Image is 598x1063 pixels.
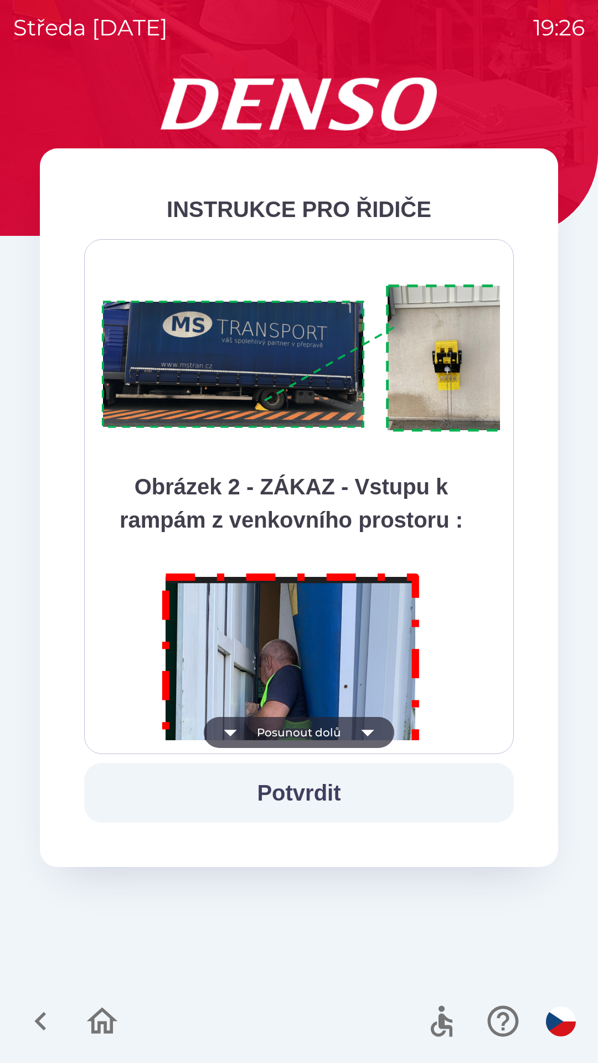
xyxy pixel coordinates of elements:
button: Posunout dolů [204,717,394,748]
img: Logo [40,78,558,131]
img: A1ym8hFSA0ukAAAAAElFTkSuQmCC [98,278,528,439]
img: M8MNayrTL6gAAAABJRU5ErkJggg== [149,559,433,966]
strong: Obrázek 2 - ZÁKAZ - Vstupu k rampám z venkovního prostoru : [120,474,463,532]
img: cs flag [546,1007,576,1036]
div: INSTRUKCE PRO ŘIDIČE [84,193,514,226]
p: středa [DATE] [13,11,168,44]
p: 19:26 [533,11,585,44]
button: Potvrdit [84,763,514,823]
